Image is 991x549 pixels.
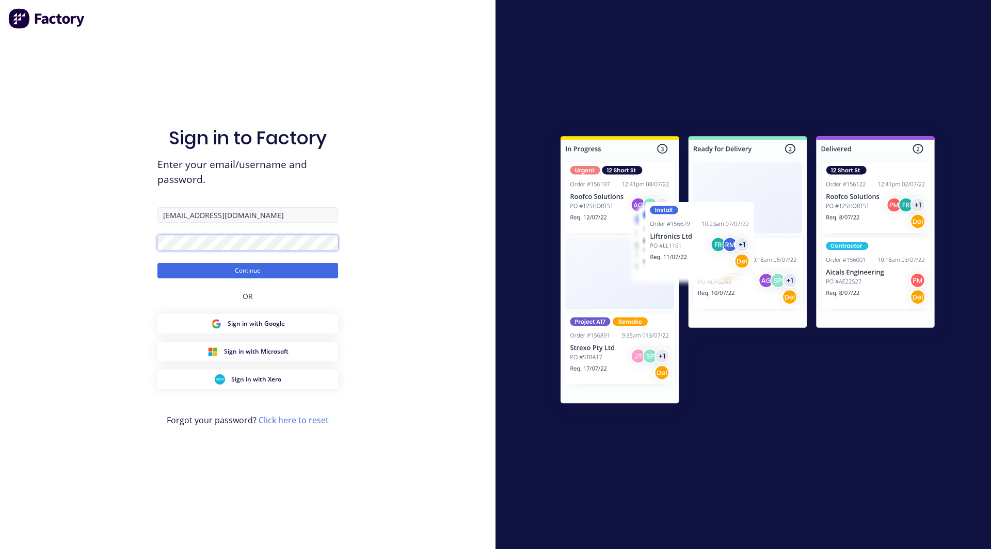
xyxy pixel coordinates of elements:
img: Factory [8,8,86,29]
h1: Sign in to Factory [169,127,327,149]
span: Sign in with Google [228,319,285,328]
span: Enter your email/username and password. [157,157,338,187]
img: Google Sign in [211,319,221,329]
span: Sign in with Xero [231,375,281,384]
button: Microsoft Sign inSign in with Microsoft [157,342,338,361]
span: Forgot your password? [167,414,329,426]
div: OR [243,278,253,314]
img: Xero Sign in [215,374,225,385]
input: Email/Username [157,207,338,223]
a: Click here to reset [259,414,329,426]
img: Sign in [538,115,957,428]
span: Sign in with Microsoft [224,347,289,356]
button: Xero Sign inSign in with Xero [157,370,338,389]
button: Google Sign inSign in with Google [157,314,338,334]
img: Microsoft Sign in [207,346,218,357]
button: Continue [157,263,338,278]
